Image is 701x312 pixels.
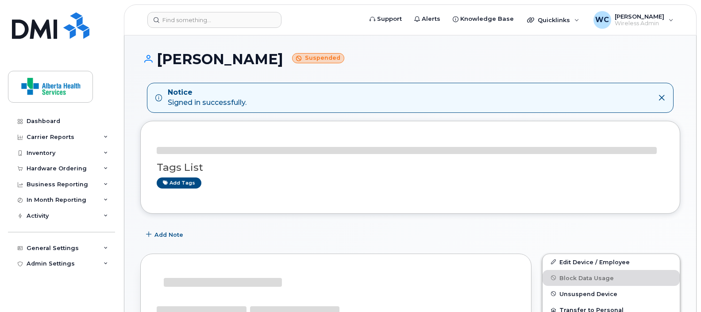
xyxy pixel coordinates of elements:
[292,53,344,63] small: Suspended
[140,227,191,243] button: Add Note
[157,177,201,189] a: Add tags
[543,286,680,302] button: Unsuspend Device
[559,290,617,297] span: Unsuspend Device
[140,51,680,67] h1: [PERSON_NAME]
[157,162,664,173] h3: Tags List
[543,254,680,270] a: Edit Device / Employee
[543,270,680,286] button: Block Data Usage
[168,88,247,108] div: Signed in successfully.
[168,88,247,98] strong: Notice
[154,231,183,239] span: Add Note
